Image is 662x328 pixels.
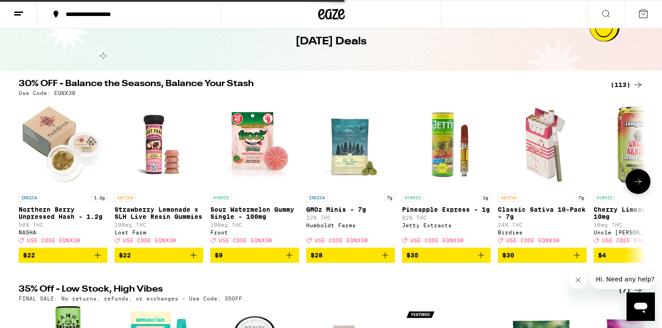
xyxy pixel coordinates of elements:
[402,100,491,189] img: Jetty Extracts - Pineapple Express - 1g
[402,248,491,263] button: Add to bag
[619,285,643,296] a: (7)
[498,100,587,248] a: Open page for Classic Sativa 10-Pack - 7g from Birdies
[498,206,587,220] p: Classic Sativa 10-Pack - 7g
[306,206,395,213] p: GMOz Minis - 7g
[19,229,107,235] div: NASHA
[602,237,655,243] span: USE CODE EQNX30
[215,252,223,259] span: $9
[306,100,395,189] img: Humboldt Farms - GMOz Minis - 7g
[23,252,35,259] span: $22
[315,237,368,243] span: USE CODE EQNX30
[119,252,131,259] span: $22
[210,100,299,248] a: Open page for Sour Watermelon Gummy Single - 100mg from Froot
[502,252,514,259] span: $30
[114,222,203,228] p: 100mg THC
[498,248,587,263] button: Add to bag
[210,248,299,263] button: Add to bag
[210,194,232,202] p: HYBRID
[498,194,519,202] p: SATIVA
[498,222,587,228] p: 24% THC
[402,100,491,248] a: Open page for Pineapple Express - 1g from Jetty Extracts
[402,215,491,221] p: 82% THC
[402,222,491,228] div: Jetty Extracts
[306,248,395,263] button: Add to bag
[114,248,203,263] button: Add to bag
[402,206,491,213] p: Pineapple Express - 1g
[19,194,40,202] p: INDICA
[402,194,423,202] p: HYBRID
[19,296,242,301] p: FINAL SALE: No returns, refunds, or exchanges - Use Code: 35OFF
[210,100,299,189] img: Froot - Sour Watermelon Gummy Single - 100mg
[627,292,655,321] iframe: Button to launch messaging window
[19,206,107,220] p: Northern Berry Unpressed Hash - 1.2g
[114,100,203,189] img: Lost Farm - Strawberry Lemonade x SLH Live Resin Gummies
[410,237,464,243] span: USE CODE EQNX30
[19,100,107,248] a: Open page for Northern Berry Unpressed Hash - 1.2g from NASHA
[114,229,203,235] div: Lost Farm
[384,194,395,202] p: 7g
[311,252,323,259] span: $28
[19,285,600,296] h2: 35% Off - Low Stock, High Vibes
[306,194,327,202] p: INDICA
[296,34,366,49] h1: [DATE] Deals
[210,222,299,228] p: 100mg THC
[19,222,107,228] p: 56% THC
[219,237,272,243] span: USE CODE EQNX30
[406,252,418,259] span: $35
[91,194,107,202] p: 1.2g
[210,229,299,235] div: Froot
[19,90,75,96] p: Use Code: EQNX30
[114,194,136,202] p: SATIVA
[19,79,600,90] h2: 30% OFF - Balance the Seasons, Balance Your Stash
[498,229,587,235] div: Birdies
[114,100,203,248] a: Open page for Strawberry Lemonade x SLH Live Resin Gummies from Lost Farm
[306,215,395,221] p: 22% THC
[611,79,643,90] a: (113)
[210,206,299,220] p: Sour Watermelon Gummy Single - 100mg
[506,237,560,243] span: USE CODE EQNX30
[19,100,107,189] img: NASHA - Northern Berry Unpressed Hash - 1.2g
[594,194,615,202] p: HYBRID
[591,269,655,289] iframe: Message from company
[480,194,491,202] p: 1g
[19,248,107,263] button: Add to bag
[498,100,587,189] img: Birdies - Classic Sativa 10-Pack - 7g
[306,100,395,248] a: Open page for GMOz Minis - 7g from Humboldt Farms
[114,206,203,220] p: Strawberry Lemonade x SLH Live Resin Gummies
[123,237,176,243] span: USE CODE EQNX30
[306,222,395,228] div: Humboldt Farms
[27,237,80,243] span: USE CODE EQNX30
[569,271,587,289] iframe: Close message
[598,252,606,259] span: $4
[576,194,587,202] p: 7g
